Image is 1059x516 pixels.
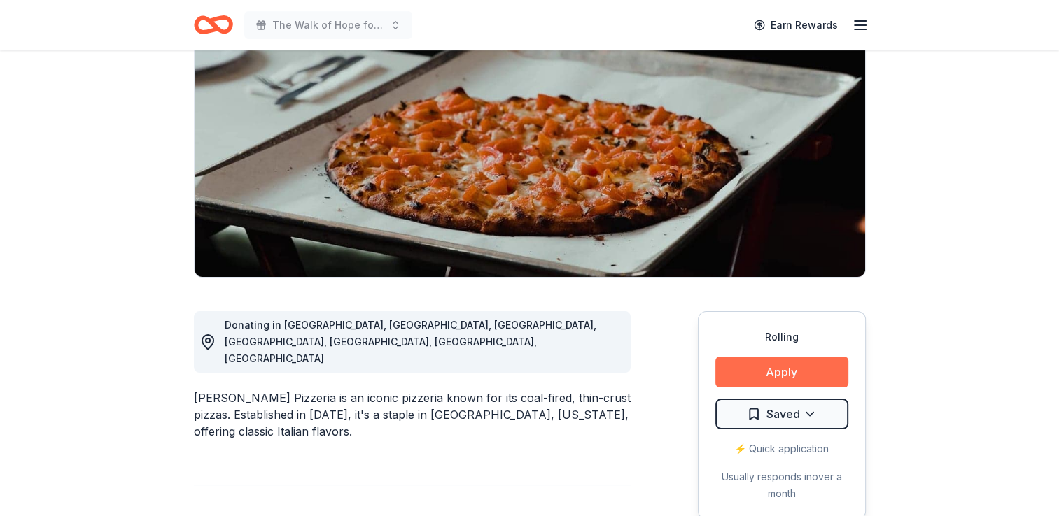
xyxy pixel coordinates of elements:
span: The Walk of Hope for ALS Research [272,17,384,34]
a: Home [194,8,233,41]
div: Usually responds in over a month [715,468,848,502]
button: The Walk of Hope for ALS Research [244,11,412,39]
button: Apply [715,357,848,387]
span: Saved [766,405,800,423]
div: [PERSON_NAME] Pizzeria is an iconic pizzeria known for its coal-fired, thin-crust pizzas. Establi... [194,389,631,440]
img: Image for Pepe's Pizzeria [195,10,865,277]
div: ⚡️ Quick application [715,440,848,457]
button: Saved [715,399,848,429]
div: Rolling [715,329,848,345]
a: Earn Rewards [745,13,846,38]
span: Donating in [GEOGRAPHIC_DATA], [GEOGRAPHIC_DATA], [GEOGRAPHIC_DATA], [GEOGRAPHIC_DATA], [GEOGRAPH... [225,319,596,364]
